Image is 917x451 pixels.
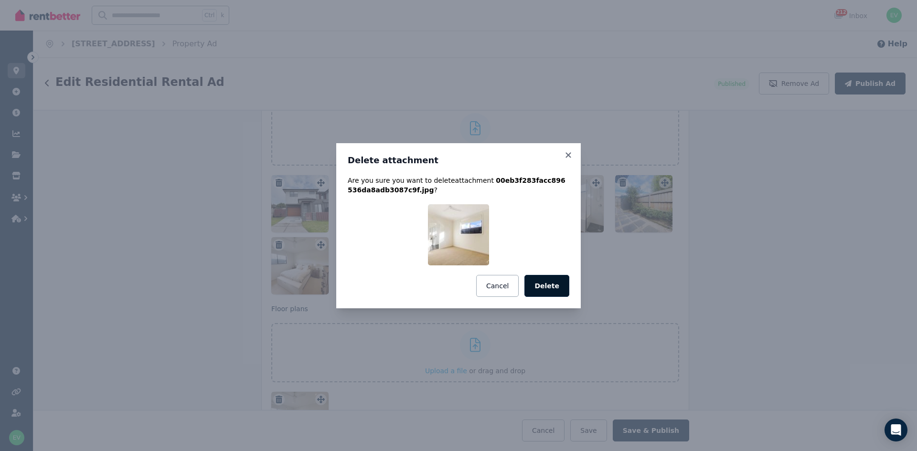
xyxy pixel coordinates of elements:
[476,275,519,297] button: Cancel
[524,275,569,297] button: Delete
[348,155,569,166] h3: Delete attachment
[348,176,569,195] p: Are you sure you want to delete attachment ?
[428,204,489,265] img: 00eb3f283facc896536da8adb3087c9f.jpg
[885,419,907,441] div: Open Intercom Messenger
